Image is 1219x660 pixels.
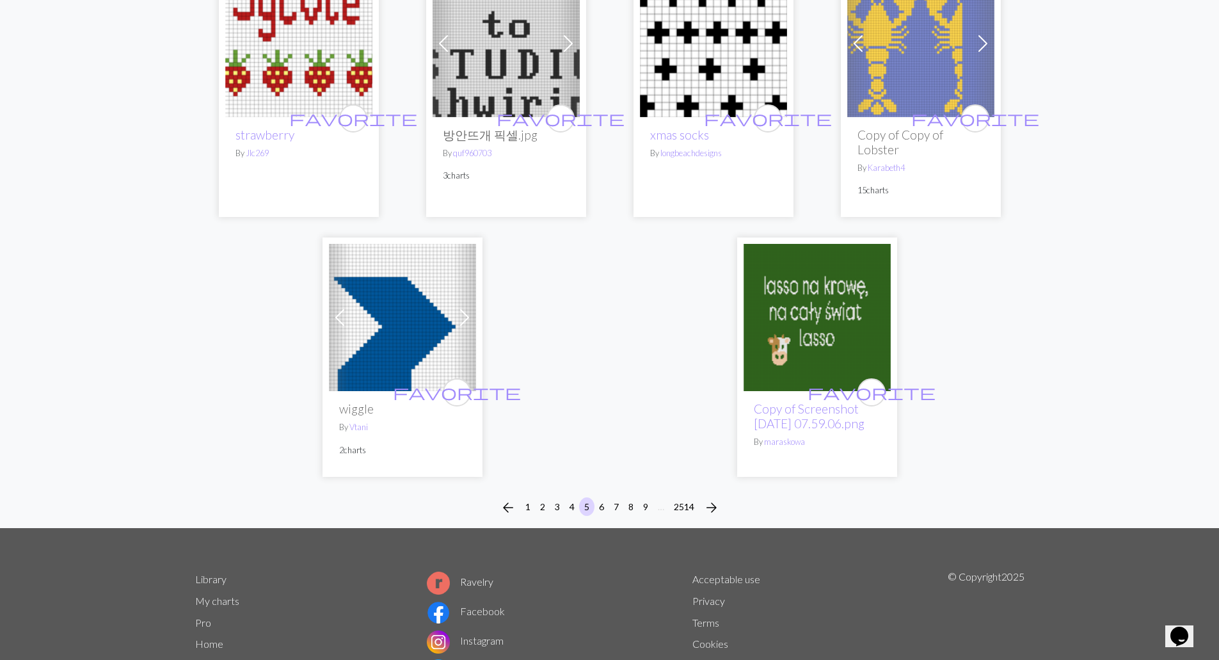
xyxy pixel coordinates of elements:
[195,616,211,629] a: Pro
[393,380,521,405] i: favourite
[235,127,294,142] a: strawberry
[453,148,491,158] a: quf960703
[427,605,505,617] a: Facebook
[669,497,699,516] button: 2514
[195,638,223,650] a: Home
[704,499,719,517] span: arrow_forward
[744,244,891,391] img: Screenshot 2025-09-02 at 07.59.06.png
[650,147,777,159] p: By
[427,601,450,624] img: Facebook logo
[433,36,580,48] a: 방안뜨개 픽셀.jpg
[650,127,709,142] a: xmas socks
[704,500,719,515] i: Next
[443,378,471,406] button: favourite
[594,497,609,516] button: 6
[640,36,787,48] a: xmas socks
[535,497,550,516] button: 2
[500,500,516,515] i: Previous
[349,422,368,432] a: Vtani
[329,310,476,322] a: wiggle
[289,108,417,128] span: favorite
[495,497,724,518] nav: Page navigation
[443,127,570,142] h2: 방안뜨개 픽셀.jpg
[246,148,269,158] a: Jlc269
[660,148,722,158] a: longbeachdesigns
[911,108,1039,128] span: favorite
[427,575,493,588] a: Ravelry
[847,36,994,48] a: Lobster
[692,616,719,629] a: Terms
[754,436,880,448] p: By
[754,401,864,431] a: Copy of Screenshot [DATE] 07.59.06.png
[692,638,728,650] a: Cookies
[764,437,805,447] a: maraskowa
[339,421,466,433] p: By
[443,170,570,182] p: 3 charts
[495,497,521,518] button: Previous
[550,497,565,516] button: 3
[692,595,725,607] a: Privacy
[609,497,624,516] button: 7
[339,401,466,416] h2: wiggle
[857,378,886,406] button: favourite
[289,106,417,131] i: favourite
[857,184,984,197] p: 15 charts
[744,310,891,322] a: Screenshot 2025-09-02 at 07.59.06.png
[692,573,760,585] a: Acceptable use
[623,497,639,516] button: 8
[195,573,227,585] a: Library
[808,380,936,405] i: favourite
[546,104,575,133] button: favourite
[638,497,653,516] button: 9
[497,106,625,131] i: favourite
[699,497,724,518] button: Next
[497,108,625,128] span: favorite
[520,497,536,516] button: 1
[443,147,570,159] p: By
[235,147,362,159] p: By
[857,127,984,157] h2: Copy of Copy of Lobster
[329,244,476,391] img: wiggle
[339,104,367,133] button: favourite
[500,499,516,517] span: arrow_back
[704,106,832,131] i: favourite
[857,162,984,174] p: By
[393,382,521,402] span: favorite
[579,497,594,516] button: 5
[808,382,936,402] span: favorite
[195,595,239,607] a: My charts
[225,36,372,48] a: strawberry
[754,104,782,133] button: favourite
[911,106,1039,131] i: favourite
[564,497,580,516] button: 4
[339,444,466,456] p: 2 charts
[868,163,905,173] a: Karabeth4
[427,634,504,647] a: Instagram
[1165,609,1206,647] iframe: chat widget
[704,108,832,128] span: favorite
[427,572,450,595] img: Ravelry logo
[427,631,450,654] img: Instagram logo
[961,104,989,133] button: favourite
